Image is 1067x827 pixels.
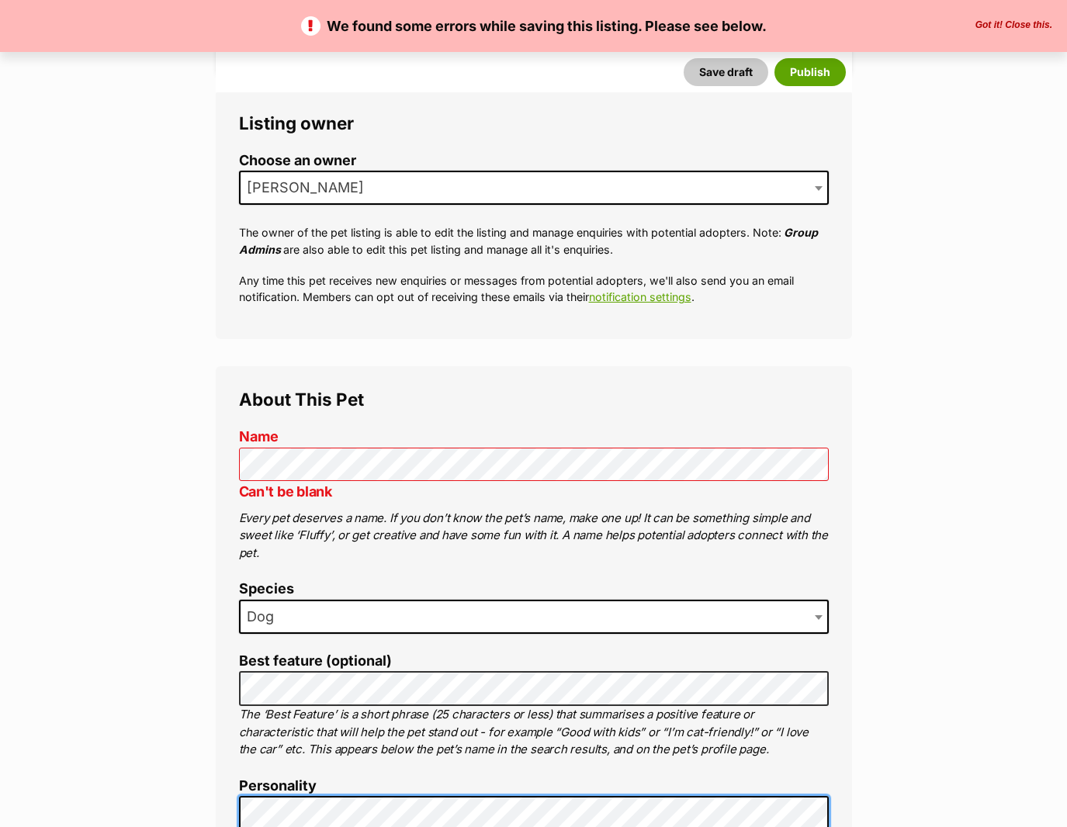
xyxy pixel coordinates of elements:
[774,58,846,86] button: Publish
[239,429,829,445] label: Name
[239,706,829,759] p: The ‘Best Feature’ is a short phrase (25 characters or less) that summarises a positive feature o...
[239,226,818,255] em: Group Admins
[239,510,829,562] p: Every pet deserves a name. If you don’t know the pet’s name, make one up! It can be something sim...
[239,778,829,794] label: Personality
[239,153,829,169] label: Choose an owner
[239,171,829,205] span: Lynda Smith
[684,58,768,86] button: Save draft
[971,19,1057,32] button: Close the banner
[239,653,829,670] label: Best feature (optional)
[239,224,829,258] p: The owner of the pet listing is able to edit the listing and manage enquiries with potential adop...
[239,272,829,306] p: Any time this pet receives new enquiries or messages from potential adopters, we'll also send you...
[241,606,289,628] span: Dog
[239,481,829,502] p: Can't be blank
[239,112,354,133] span: Listing owner
[589,290,691,303] a: notification settings
[239,600,829,634] span: Dog
[241,177,379,199] span: Lynda Smith
[239,389,364,410] span: About This Pet
[16,16,1051,36] p: We found some errors while saving this listing. Please see below.
[239,581,829,597] label: Species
